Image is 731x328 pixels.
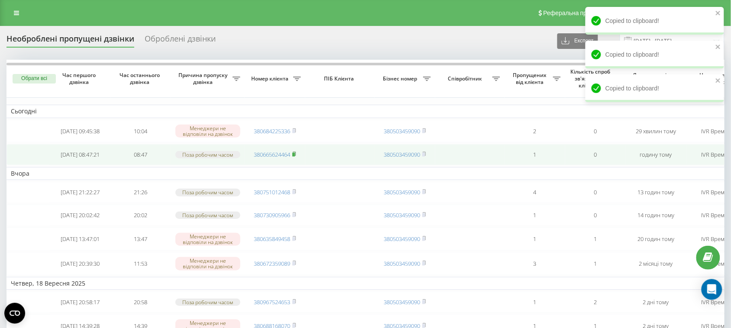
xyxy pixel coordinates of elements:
[440,75,492,82] span: Співробітник
[626,205,686,226] td: 14 годин тому
[175,257,240,270] div: Менеджери не відповіли на дзвінок
[145,34,216,48] div: Оброблені дзвінки
[175,299,240,306] div: Поза робочим часом
[626,228,686,251] td: 20 годин тому
[50,292,110,313] td: [DATE] 20:58:17
[505,292,565,313] td: 1
[50,252,110,275] td: [DATE] 20:39:30
[50,120,110,143] td: [DATE] 09:45:38
[565,292,626,313] td: 2
[313,75,367,82] span: ПІБ Клієнта
[249,75,293,82] span: Номер клієнта
[110,228,171,251] td: 13:47
[565,228,626,251] td: 1
[175,125,240,138] div: Менеджери не відповіли на дзвінок
[50,144,110,165] td: [DATE] 08:47:21
[626,120,686,143] td: 29 хвилин тому
[505,144,565,165] td: 1
[110,120,171,143] td: 10:04
[505,252,565,275] td: 3
[175,72,233,85] span: Причина пропуску дзвінка
[565,252,626,275] td: 1
[585,41,724,68] div: Copied to clipboard!
[565,182,626,203] td: 0
[569,68,614,89] span: Кількість спроб зв'язатись з клієнтом
[50,205,110,226] td: [DATE] 20:02:42
[626,144,686,165] td: годину тому
[110,144,171,165] td: 08:47
[117,72,164,85] span: Час останнього дзвінка
[384,211,420,219] a: 380503459090
[715,10,721,18] button: close
[505,228,565,251] td: 1
[254,298,290,306] a: 380967524653
[715,43,721,51] button: close
[384,260,420,267] a: 380503459090
[254,211,290,219] a: 380730905966
[384,298,420,306] a: 380503459090
[543,10,607,16] span: Реферальна програма
[110,182,171,203] td: 21:26
[585,7,724,35] div: Copied to clipboard!
[384,127,420,135] a: 380503459090
[384,235,420,243] a: 380503459090
[565,205,626,226] td: 0
[702,279,722,300] div: Open Intercom Messenger
[254,235,290,243] a: 380635849458
[585,74,724,102] div: Copied to clipboard!
[175,151,240,158] div: Поза робочим часом
[715,77,721,85] button: close
[254,151,290,158] a: 380665624464
[505,205,565,226] td: 1
[110,292,171,313] td: 20:58
[557,33,598,49] button: Експорт
[626,292,686,313] td: 2 дні тому
[626,182,686,203] td: 13 годин тому
[110,252,171,275] td: 11:53
[110,205,171,226] td: 20:02
[505,120,565,143] td: 2
[13,74,56,84] button: Обрати всі
[175,212,240,219] div: Поза робочим часом
[254,188,290,196] a: 380751012468
[175,233,240,246] div: Менеджери не відповіли на дзвінок
[4,303,25,324] button: Open CMP widget
[254,260,290,267] a: 380672359089
[384,151,420,158] a: 380503459090
[175,189,240,196] div: Поза робочим часом
[565,144,626,165] td: 0
[50,228,110,251] td: [DATE] 13:47:01
[509,72,553,85] span: Пропущених від клієнта
[505,182,565,203] td: 4
[50,182,110,203] td: [DATE] 21:22:27
[254,127,290,135] a: 380684225336
[379,75,423,82] span: Бізнес номер
[626,252,686,275] td: 2 місяці тому
[57,72,104,85] span: Час першого дзвінка
[565,120,626,143] td: 0
[6,34,134,48] div: Необроблені пропущені дзвінки
[384,188,420,196] a: 380503459090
